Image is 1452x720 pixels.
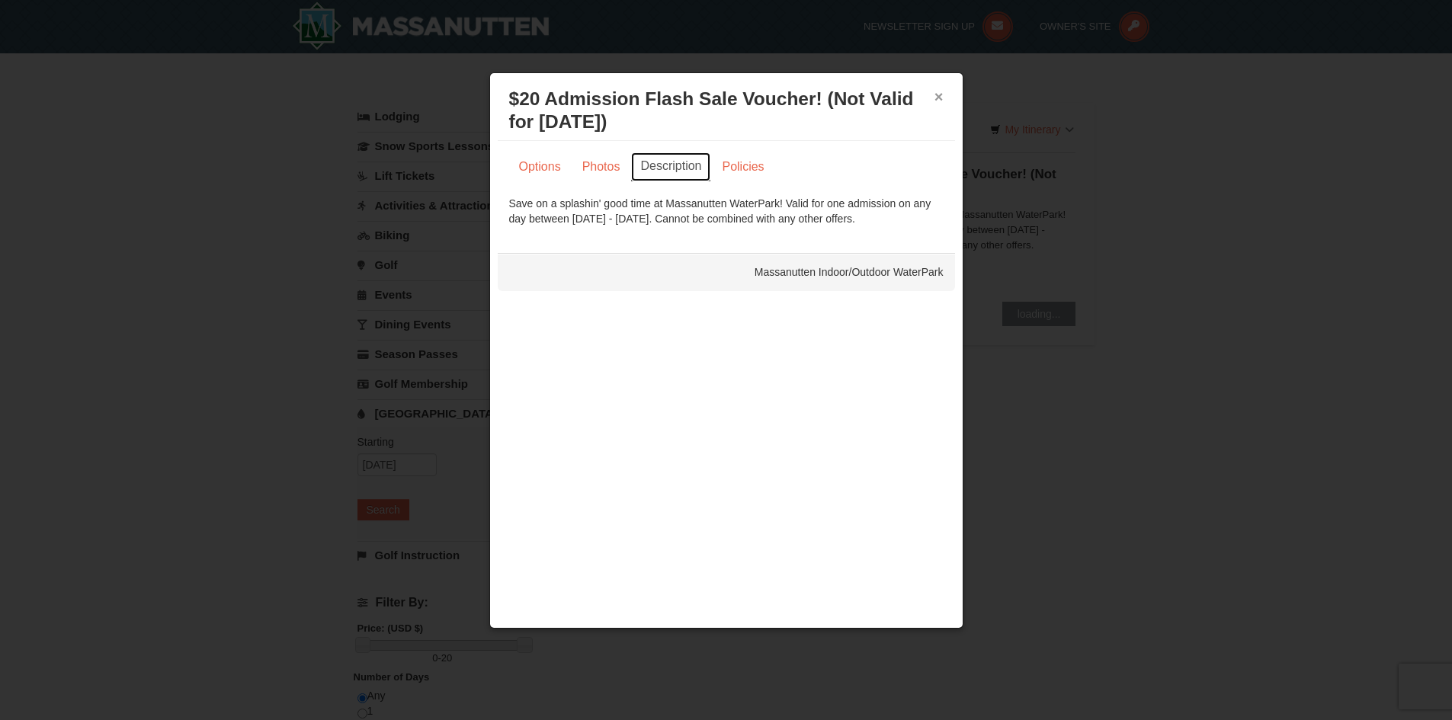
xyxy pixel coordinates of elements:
h3: $20 Admission Flash Sale Voucher! (Not Valid for [DATE]) [509,88,944,133]
a: Description [631,152,710,181]
button: × [934,89,944,104]
a: Policies [712,152,774,181]
div: Massanutten Indoor/Outdoor WaterPark [498,253,955,291]
a: Photos [572,152,630,181]
div: Save on a splashin' good time at Massanutten WaterPark! Valid for one admission on any day betwee... [509,196,944,226]
a: Options [509,152,571,181]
